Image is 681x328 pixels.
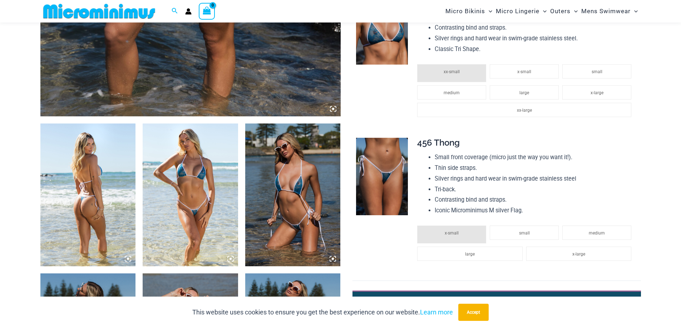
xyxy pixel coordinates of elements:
a: Learn more [420,308,453,316]
li: Silver rings and hard wear in swim-grade stainless steel. [435,33,635,44]
span: Mens Swimwear [581,2,631,20]
span: medium [444,90,460,95]
li: small [562,64,631,79]
span: x-large [572,252,585,257]
li: Contrasting bind and straps. [435,22,635,33]
li: Classic Tri Shape. [435,44,635,55]
li: Iconic Microminimus M silver Flag. [435,205,635,216]
li: xx-large [417,103,631,117]
span: Menu Toggle [539,2,547,20]
button: Accept [458,304,489,321]
a: Search icon link [172,7,178,16]
li: x-small [417,226,486,243]
li: large [417,247,522,261]
a: Account icon link [185,8,192,15]
li: xx-small [417,64,486,82]
p: This website uses cookies to ensure you get the best experience on our website. [192,307,453,318]
li: medium [417,85,486,100]
li: Silver rings and hard wear in swim-grade stainless steel [435,173,635,184]
a: Mens SwimwearMenu ToggleMenu Toggle [579,2,640,20]
li: Small front coverage (micro just the way you want it!). [435,152,635,163]
span: Menu Toggle [631,2,638,20]
li: x-large [562,85,631,100]
nav: Site Navigation [443,1,641,21]
img: Waves Breaking Ocean 312 Top 456 Bottom [143,123,238,266]
a: Micro LingerieMenu ToggleMenu Toggle [494,2,548,20]
span: x-small [517,69,531,74]
li: small [490,226,559,240]
img: Waves Breaking Ocean 456 Bottom [356,138,408,216]
img: Waves Breaking Ocean 312 Top 456 Bottom [40,123,136,266]
li: x-large [526,247,631,261]
a: OutersMenu ToggleMenu Toggle [548,2,579,20]
span: medium [589,231,605,236]
a: Micro BikinisMenu ToggleMenu Toggle [444,2,494,20]
span: large [465,252,475,257]
span: large [519,90,529,95]
li: x-small [490,64,559,79]
span: Menu Toggle [485,2,492,20]
li: Thin side straps. [435,163,635,173]
span: Outers [550,2,571,20]
span: xx-large [517,108,532,113]
span: x-large [591,90,603,95]
li: medium [562,226,631,240]
li: Tri-back. [435,184,635,195]
span: xx-small [444,69,460,74]
img: Waves Breaking Ocean 312 Top 456 Bottom [245,123,341,266]
span: Micro Lingerie [496,2,539,20]
span: x-small [445,231,459,236]
li: Contrasting bind and straps. [435,195,635,205]
img: MM SHOP LOGO FLAT [40,3,158,19]
span: Micro Bikinis [445,2,485,20]
span: 456 Thong [417,137,460,148]
span: small [519,231,530,236]
li: large [490,85,559,100]
a: View Shopping Cart, empty [199,3,215,19]
span: Menu Toggle [571,2,578,20]
span: small [592,69,602,74]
